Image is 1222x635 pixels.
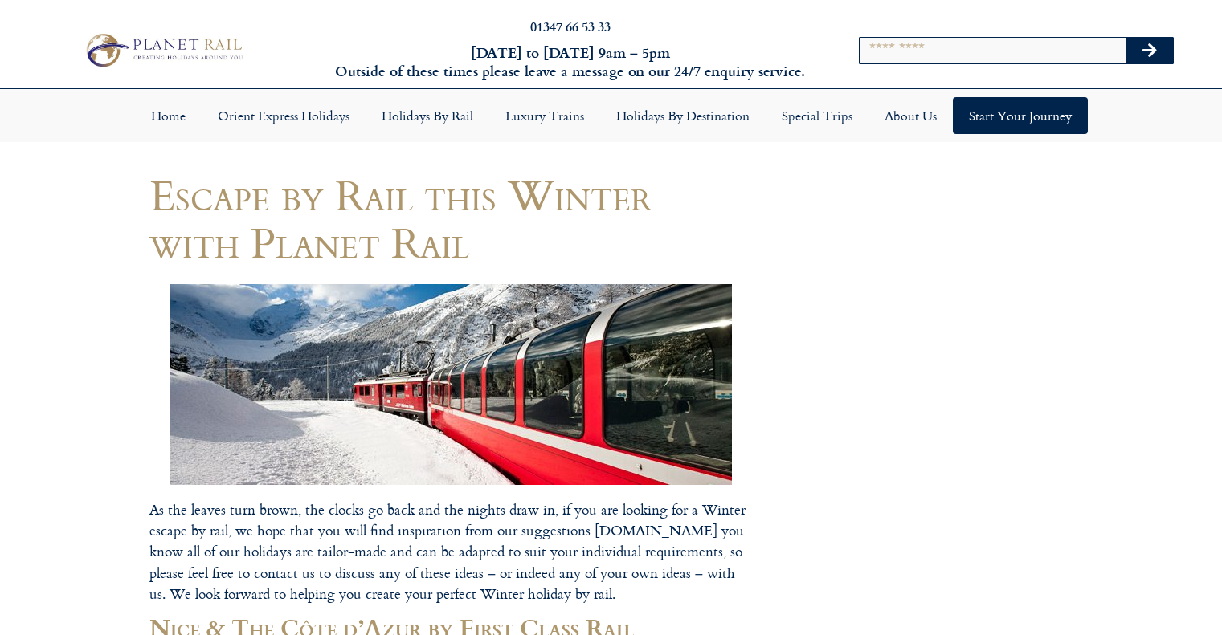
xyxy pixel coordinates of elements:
[1126,38,1173,63] button: Search
[530,17,611,35] a: 01347 66 53 33
[600,97,766,134] a: Holidays by Destination
[330,43,811,81] h6: [DATE] to [DATE] 9am – 5pm Outside of these times please leave a message on our 24/7 enquiry serv...
[149,171,752,266] h1: Escape by Rail this Winter with Planet Rail
[868,97,953,134] a: About Us
[8,97,1214,134] nav: Menu
[170,284,732,485] img: glacier-express
[489,97,600,134] a: Luxury Trains
[80,30,247,71] img: Planet Rail Train Holidays Logo
[149,499,752,604] p: As the leaves turn brown, the clocks go back and the nights draw in, if you are looking for a Win...
[953,97,1088,134] a: Start your Journey
[135,97,202,134] a: Home
[366,97,489,134] a: Holidays by Rail
[202,97,366,134] a: Orient Express Holidays
[766,97,868,134] a: Special Trips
